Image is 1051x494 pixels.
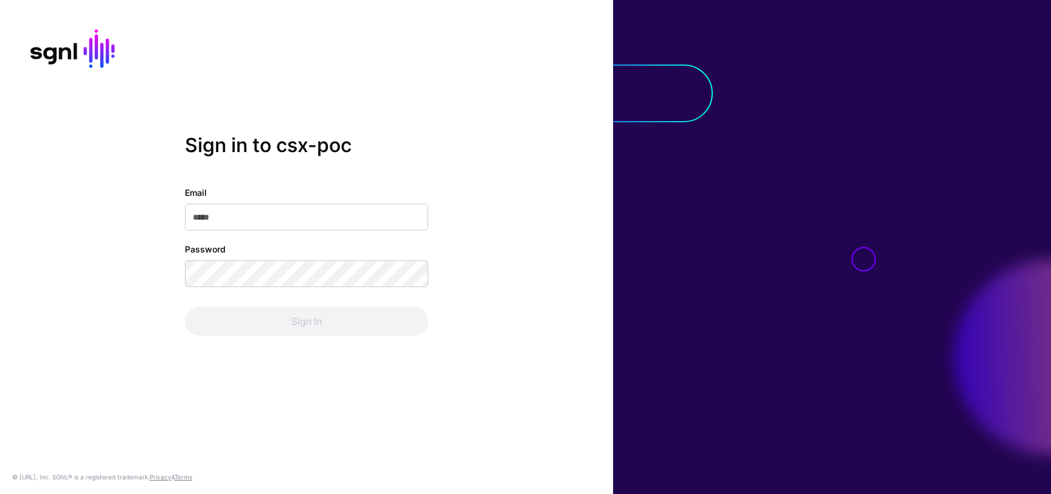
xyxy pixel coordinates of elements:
[12,472,192,482] div: © [URL], Inc. SGNL® is a registered trademark. &
[185,243,226,256] label: Password
[175,473,192,481] a: Terms
[185,134,428,157] h2: Sign in to csx-poc
[150,473,172,481] a: Privacy
[185,186,207,199] label: Email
